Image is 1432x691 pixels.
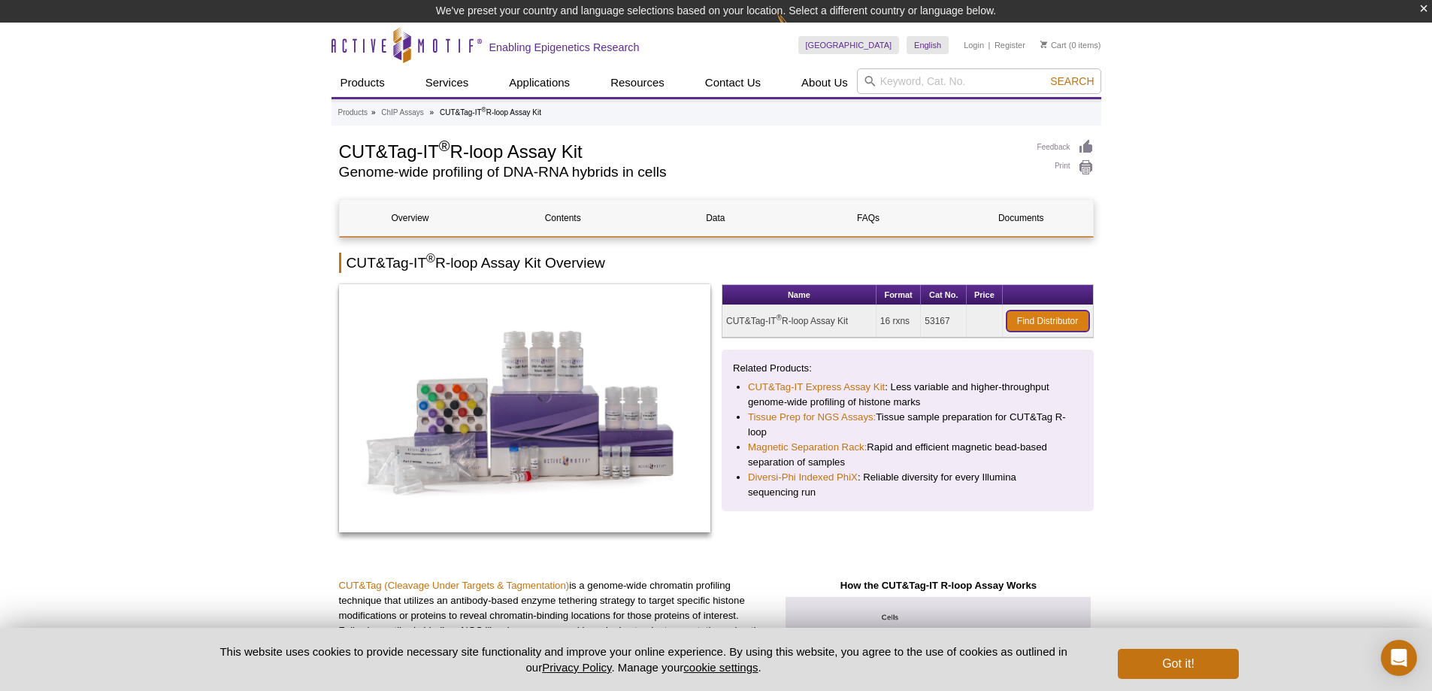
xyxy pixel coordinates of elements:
[964,40,984,50] a: Login
[748,440,1067,470] li: Rapid and efficient magnetic bead-based separation of samples
[1040,36,1101,54] li: (0 items)
[542,661,611,674] a: Privacy Policy
[876,305,922,338] td: 16 rxns
[921,305,967,338] td: 53167
[440,108,541,117] li: CUT&Tag-IT R-loop Assay Kit
[1050,75,1094,87] span: Search
[416,68,478,97] a: Services
[371,108,376,117] li: »
[967,285,1002,305] th: Price
[339,139,1022,162] h1: CUT&Tag-IT R-loop Assay Kit
[988,36,991,54] li: |
[430,108,434,117] li: »
[950,200,1091,236] a: Documents
[1037,159,1094,176] a: Print
[1007,311,1089,332] a: Find Distributor
[921,285,967,305] th: Cat No.
[777,314,782,322] sup: ®
[798,36,900,54] a: [GEOGRAPHIC_DATA]
[748,410,1067,440] li: Tissue sample preparation for CUT&Tag R-loop
[340,200,481,236] a: Overview
[492,200,634,236] a: Contents
[748,440,867,455] a: Magnetic Separation Rack:
[482,106,486,114] sup: ®
[1118,649,1238,679] button: Got it!
[645,200,786,236] a: Data
[748,410,876,425] a: Tissue Prep for NGS Assays:
[857,68,1101,94] input: Keyword, Cat. No.
[722,305,876,338] td: CUT&Tag-IT R-loop Assay Kit
[339,253,1094,273] h2: CUT&Tag-IT R-loop Assay Kit Overview
[338,106,368,120] a: Products
[381,106,424,120] a: ChIP Assays
[601,68,674,97] a: Resources
[339,580,570,591] a: CUT&Tag (Cleavage Under Targets & Tagmentation)
[722,285,876,305] th: Name
[792,68,857,97] a: About Us
[439,138,450,154] sup: ®
[748,380,885,395] a: CUT&Tag-IT Express Assay Kit
[1037,139,1094,156] a: Feedback
[339,165,1022,179] h2: Genome-wide profiling of DNA-RNA hybrids in cells
[339,284,711,532] img: CUT&Tag-IT<sup>®</sup> R-loop Assay Kit
[777,11,816,47] img: Change Here
[907,36,949,54] a: English
[683,661,758,674] button: cookie settings
[798,200,939,236] a: FAQs
[1040,41,1047,48] img: Your Cart
[500,68,579,97] a: Applications
[696,68,770,97] a: Contact Us
[426,252,435,265] sup: ®
[733,361,1082,376] p: Related Products:
[194,644,1094,675] p: This website uses cookies to provide necessary site functionality and improve your online experie...
[748,470,1067,500] li: : Reliable diversity for every Illumina sequencing run
[489,41,640,54] h2: Enabling Epigenetics Research
[1040,40,1067,50] a: Cart
[332,68,394,97] a: Products
[1381,640,1417,676] div: Open Intercom Messenger
[339,578,773,653] p: is a genome-wide chromatin profiling technique that utilizes an antibody-based enzyme tethering s...
[876,285,922,305] th: Format
[1046,74,1098,88] button: Search
[840,580,1037,591] strong: How the CUT&Tag-IT R-loop Assay Works
[748,380,1067,410] li: : Less variable and higher-throughput genome-wide profiling of histone marks
[748,470,858,485] a: Diversi-Phi Indexed PhiX
[995,40,1025,50] a: Register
